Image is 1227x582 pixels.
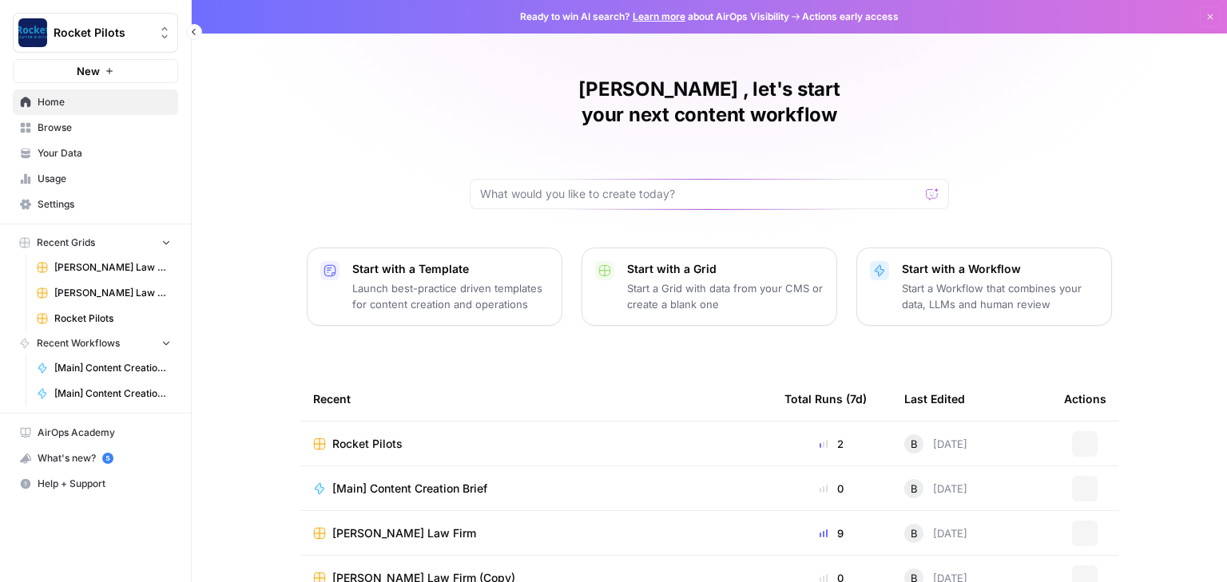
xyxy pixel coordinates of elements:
[14,446,177,470] div: What's new?
[37,336,120,350] span: Recent Workflows
[352,280,549,312] p: Launch best-practice driven templates for content creation and operations
[911,481,918,497] span: B
[313,525,759,541] a: [PERSON_NAME] Law Firm
[520,10,789,24] span: Ready to win AI search? about AirOps Visibility
[13,13,178,53] button: Workspace: Rocket Pilots
[911,525,918,541] span: B
[54,25,150,41] span: Rocket Pilots
[38,121,171,135] span: Browse
[30,255,178,280] a: [PERSON_NAME] Law Firm
[54,311,171,326] span: Rocket Pilots
[13,445,178,471] button: What's new? 5
[38,146,171,160] span: Your Data
[904,524,967,543] div: [DATE]
[332,481,487,497] span: [Main] Content Creation Brief
[784,481,879,497] div: 0
[13,192,178,217] a: Settings
[902,280,1098,312] p: Start a Workflow that combines your data, LLMs and human review
[911,436,918,452] span: B
[784,377,867,421] div: Total Runs (7d)
[13,231,178,255] button: Recent Grids
[30,355,178,381] a: [Main] Content Creation Brief
[904,434,967,453] div: [DATE]
[13,115,178,141] a: Browse
[332,525,476,541] span: [PERSON_NAME] Law Firm
[904,377,965,421] div: Last Edited
[13,89,178,115] a: Home
[54,361,171,375] span: [Main] Content Creation Brief
[313,481,759,497] a: [Main] Content Creation Brief
[37,236,95,250] span: Recent Grids
[904,479,967,498] div: [DATE]
[102,453,113,464] a: 5
[38,477,171,491] span: Help + Support
[38,197,171,212] span: Settings
[480,186,919,202] input: What would you like to create today?
[352,261,549,277] p: Start with a Template
[30,280,178,306] a: [PERSON_NAME] Law Firm (Copy)
[582,247,837,326] button: Start with a GridStart a Grid with data from your CMS or create a blank one
[38,172,171,186] span: Usage
[1064,377,1106,421] div: Actions
[77,63,100,79] span: New
[13,141,178,166] a: Your Data
[54,286,171,300] span: [PERSON_NAME] Law Firm (Copy)
[332,436,403,452] span: Rocket Pilots
[13,331,178,355] button: Recent Workflows
[54,260,171,275] span: [PERSON_NAME] Law Firm
[54,386,171,401] span: [Main] Content Creation Article
[856,247,1112,326] button: Start with a WorkflowStart a Workflow that combines your data, LLMs and human review
[802,10,899,24] span: Actions early access
[784,525,879,541] div: 9
[633,10,685,22] a: Learn more
[13,471,178,497] button: Help + Support
[784,436,879,452] div: 2
[38,426,171,440] span: AirOps Academy
[13,420,178,445] a: AirOps Academy
[13,59,178,83] button: New
[30,381,178,406] a: [Main] Content Creation Article
[313,377,759,421] div: Recent
[105,454,109,462] text: 5
[13,166,178,192] a: Usage
[627,280,824,312] p: Start a Grid with data from your CMS or create a blank one
[30,306,178,331] a: Rocket Pilots
[902,261,1098,277] p: Start with a Workflow
[470,77,949,128] h1: [PERSON_NAME] , let's start your next content workflow
[627,261,824,277] p: Start with a Grid
[38,95,171,109] span: Home
[18,18,47,47] img: Rocket Pilots Logo
[307,247,562,326] button: Start with a TemplateLaunch best-practice driven templates for content creation and operations
[313,436,759,452] a: Rocket Pilots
